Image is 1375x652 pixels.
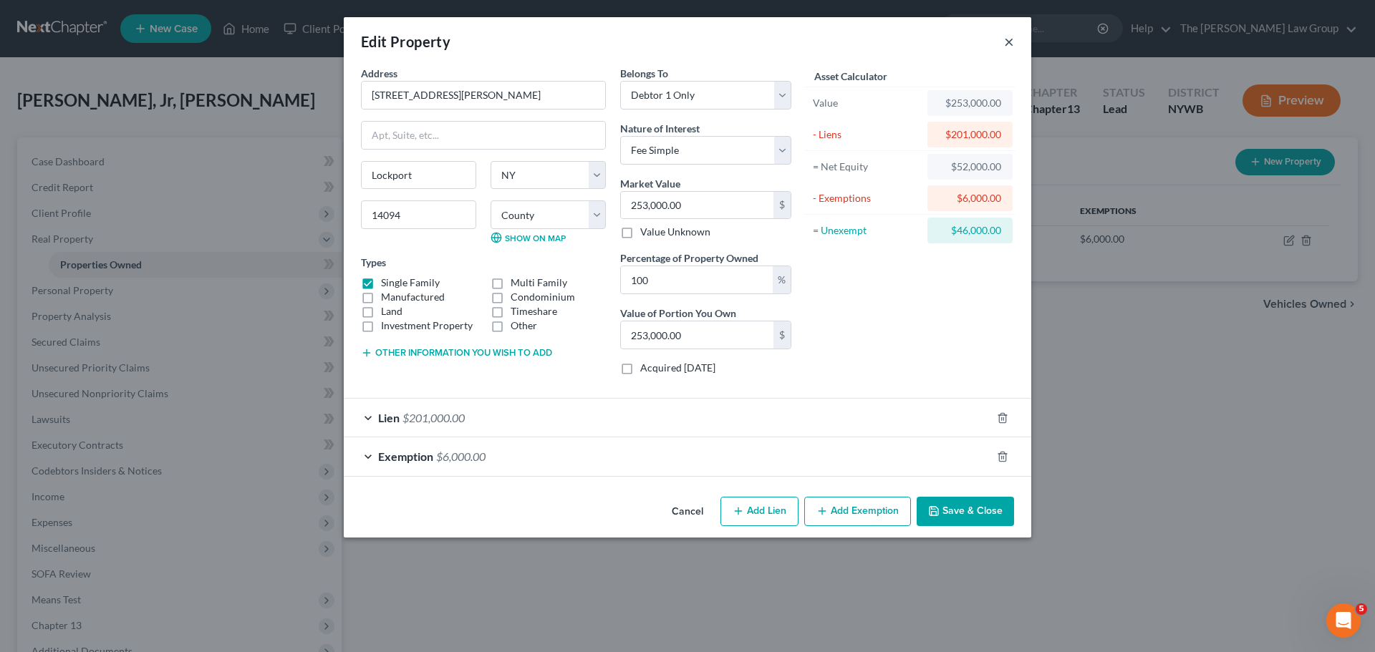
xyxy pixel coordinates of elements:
[939,191,1001,205] div: $6,000.00
[511,290,575,304] label: Condominium
[620,121,700,136] label: Nature of Interest
[381,318,473,333] label: Investment Property
[491,232,566,243] a: Show on Map
[402,411,465,424] span: $201,000.00
[621,192,773,219] input: 0.00
[361,255,386,270] label: Types
[1004,33,1014,50] button: ×
[361,347,552,359] button: Other information you wish to add
[773,266,791,293] div: %
[436,449,486,463] span: $6,000.00
[620,176,680,191] label: Market Value
[640,225,710,239] label: Value Unknown
[813,160,921,174] div: = Net Equity
[511,304,557,318] label: Timeshare
[620,67,668,79] span: Belongs To
[381,276,440,290] label: Single Family
[917,497,1014,527] button: Save & Close
[814,69,887,84] label: Asset Calculator
[939,96,1001,110] div: $253,000.00
[361,31,450,52] div: Edit Property
[362,162,476,189] input: Enter city...
[939,127,1001,142] div: $201,000.00
[939,223,1001,238] div: $46,000.00
[378,449,433,463] span: Exemption
[511,276,567,290] label: Multi Family
[813,223,921,238] div: = Unexempt
[720,497,799,527] button: Add Lien
[620,306,736,321] label: Value of Portion You Own
[620,250,758,266] label: Percentage of Property Owned
[1356,603,1367,615] span: 5
[773,321,791,349] div: $
[813,191,921,205] div: - Exemptions
[511,318,537,333] label: Other
[361,67,397,79] span: Address
[621,321,773,349] input: 0.00
[939,160,1001,174] div: $52,000.00
[813,96,921,110] div: Value
[813,127,921,142] div: - Liens
[381,290,445,304] label: Manufactured
[640,361,715,375] label: Acquired [DATE]
[378,411,400,424] span: Lien
[362,122,605,149] input: Apt, Suite, etc...
[621,266,773,293] input: 0.00
[1326,603,1361,638] iframe: Intercom live chat
[773,192,791,219] div: $
[381,304,402,318] label: Land
[362,82,605,109] input: Enter address...
[361,200,476,229] input: Enter zip...
[660,498,715,527] button: Cancel
[804,497,911,527] button: Add Exemption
